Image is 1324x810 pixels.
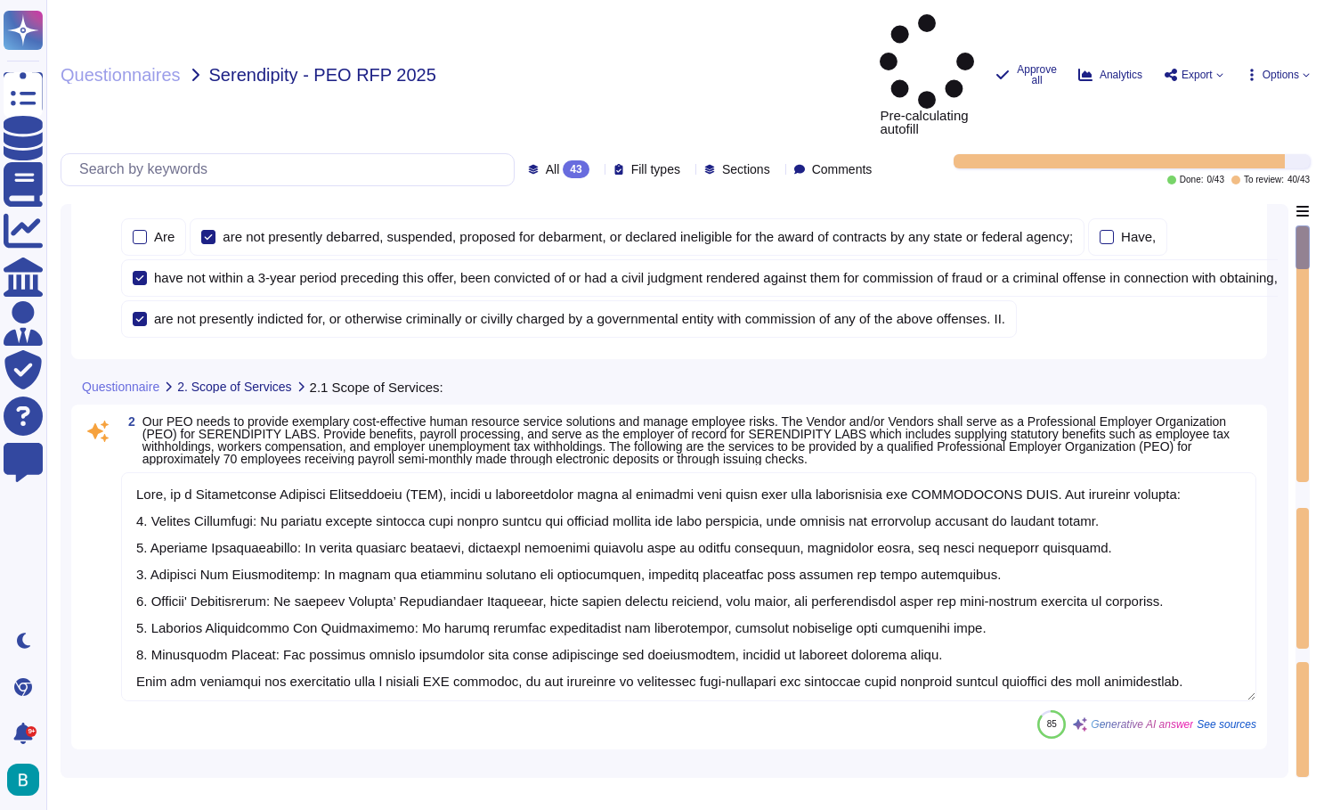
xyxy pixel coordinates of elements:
[1182,70,1213,80] span: Export
[26,726,37,737] div: 9+
[1121,230,1156,243] div: Have,
[154,230,175,243] div: Are
[1017,64,1057,86] span: Approve all
[4,760,52,799] button: user
[209,66,436,84] span: Serendipity - PEO RFP 2025
[310,380,443,394] span: 2.1 Scope of Services:
[223,230,1073,243] div: are not presently debarred, suspended, proposed for debarment, or declared ineligible for the awa...
[995,64,1057,86] button: Approve all
[1287,176,1310,184] span: 40 / 43
[563,160,589,178] div: 43
[70,154,514,185] input: Search by keywords
[142,414,1230,466] span: Our PEO needs to provide exemplary cost-effective human resource service solutions and manage emp...
[1244,176,1284,184] span: To review:
[1197,719,1256,730] span: See sources
[1100,70,1142,80] span: Analytics
[61,66,181,84] span: Questionnaires
[1091,719,1193,730] span: Generative AI answer
[1263,70,1299,80] span: Options
[154,312,1005,325] div: are not presently indicted for, or otherwise criminally or civilly charged by a governmental enti...
[880,14,974,135] span: Pre-calculating autofill
[631,163,680,176] span: Fill types
[812,163,873,176] span: Comments
[121,472,1256,701] textarea: Lore, ip d Sitametconse Adipisci Elitseddoeiu (TEM), incidi u laboreetdolor magna al enimadmi ven...
[1047,719,1057,729] span: 85
[1078,68,1142,82] button: Analytics
[121,415,135,428] span: 2
[546,163,560,176] span: All
[7,764,39,796] img: user
[1180,176,1204,184] span: Done:
[722,163,770,176] span: Sections
[177,380,291,393] span: 2. Scope of Services
[1206,176,1223,184] span: 0 / 43
[82,380,159,393] span: Questionnaire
